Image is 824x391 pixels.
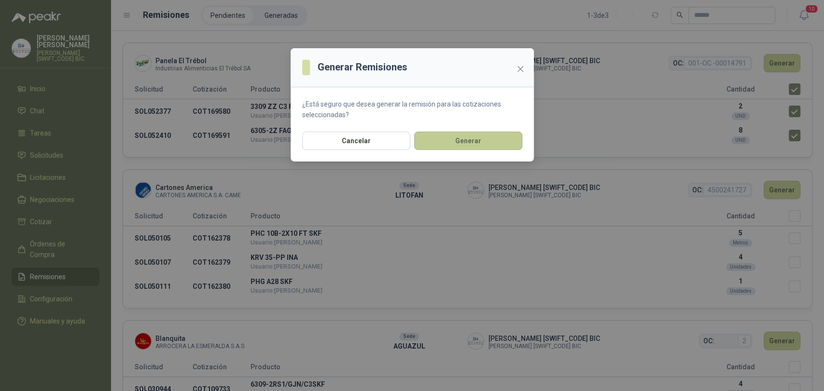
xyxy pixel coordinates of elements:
p: ¿Está seguro que desea generar la remisión para las cotizaciones seleccionadas? [302,99,522,120]
button: Generar [414,132,522,150]
h3: Generar Remisiones [318,60,407,75]
button: Close [513,61,528,77]
span: close [517,65,524,73]
button: Cancelar [302,132,410,150]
